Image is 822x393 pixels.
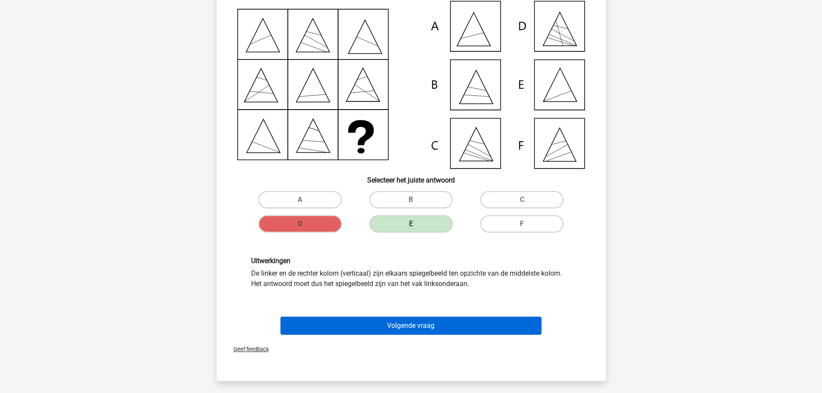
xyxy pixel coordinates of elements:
h6: Uitwerkingen [251,257,571,265]
span: Geef feedback [227,346,269,352]
button: Volgende vraag [280,317,542,335]
h6: Selecteer het juiste antwoord [230,169,592,184]
label: F [480,215,564,233]
label: D [258,215,342,233]
label: A [258,191,342,208]
label: E [369,215,453,233]
label: B [369,191,453,208]
div: De linker en de rechter kolom (verticaal) zijn elkaars spiegelbeeld ten opzichte van de middelste... [245,257,578,289]
label: C [480,191,564,208]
